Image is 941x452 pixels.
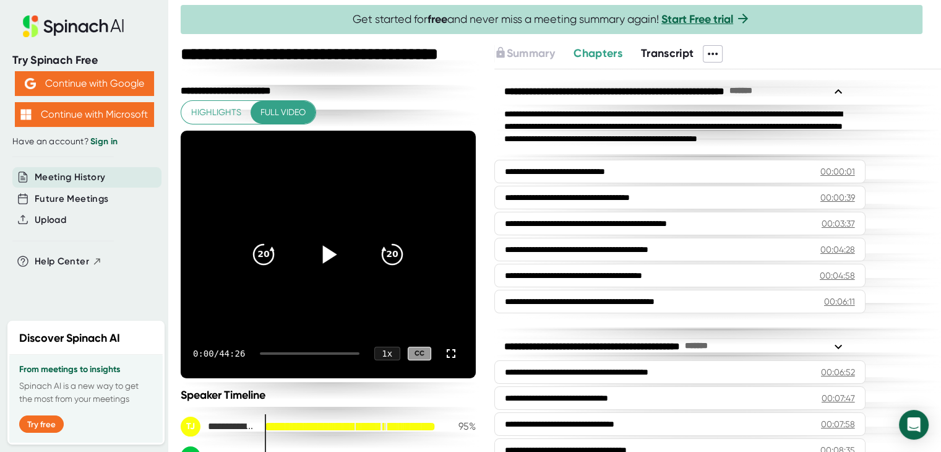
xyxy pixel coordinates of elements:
[574,45,622,62] button: Chapters
[251,101,316,124] button: Full video
[19,415,64,433] button: Try free
[181,388,476,402] div: Speaker Timeline
[820,243,855,256] div: 00:04:28
[12,136,156,147] div: Have an account?
[19,365,153,375] h3: From meetings to insights
[899,410,929,440] div: Open Intercom Messenger
[90,136,118,147] a: Sign in
[820,191,855,204] div: 00:00:39
[15,71,154,96] button: Continue with Google
[494,45,555,62] button: Summary
[193,349,245,359] div: 0:00 / 44:26
[494,45,574,63] div: Upgrade to access
[641,45,694,62] button: Transcript
[824,295,855,308] div: 00:06:11
[820,165,855,178] div: 00:00:01
[35,170,105,185] button: Meeting History
[822,217,855,230] div: 00:03:37
[408,347,431,361] div: CC
[19,380,153,406] p: Spinach AI is a new way to get the most from your meetings
[353,12,750,27] span: Get started for and never miss a meeting summary again!
[35,254,102,269] button: Help Center
[260,105,306,120] span: Full video
[25,78,36,89] img: Aehbyd4JwY73AAAAAElFTkSuQmCC
[507,46,555,60] span: Summary
[641,46,694,60] span: Transcript
[428,12,447,26] b: free
[821,418,855,430] div: 00:07:58
[19,330,120,347] h2: Discover Spinach AI
[821,366,855,378] div: 00:06:52
[181,417,200,437] div: TJ
[191,105,241,120] span: Highlights
[35,213,66,227] button: Upload
[822,392,855,404] div: 00:07:47
[181,417,255,437] div: Treyvontae Jones
[181,101,251,124] button: Highlights
[820,269,855,282] div: 00:04:58
[445,420,476,432] div: 95 %
[35,192,108,206] button: Future Meetings
[35,254,89,269] span: Help Center
[661,12,733,26] a: Start Free trial
[374,347,400,360] div: 1 x
[15,102,154,127] button: Continue with Microsoft
[574,46,622,60] span: Chapters
[12,53,156,67] div: Try Spinach Free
